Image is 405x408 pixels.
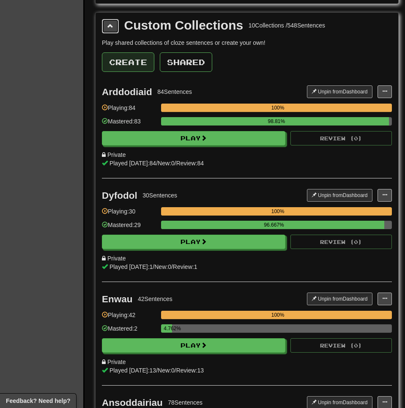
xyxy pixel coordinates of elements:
p: Play shared collections of cloze sentences or create your own! [102,38,392,47]
div: Enwau [102,294,133,304]
button: Unpin fromDashboard [307,85,372,98]
div: 30 Sentences [142,191,177,200]
span: New: 0 [158,160,175,167]
div: 96.667% [164,221,384,229]
div: 42 Sentences [138,295,172,303]
div: 78 Sentences [168,398,202,407]
div: Playing: 42 [102,311,157,325]
button: Shared [160,52,212,72]
div: Playing: 30 [102,207,157,221]
span: New: 0 [154,263,171,270]
div: Mastered: 29 [102,221,157,235]
span: / [156,367,158,374]
div: 84 Sentences [157,88,192,96]
span: Review: 84 [176,160,204,167]
button: Play [102,338,285,353]
button: Review (0) [290,235,392,249]
span: Open feedback widget [6,397,70,405]
div: Ansoddairiau [102,397,163,408]
span: Played [DATE]: 1 [109,263,153,270]
div: 4.762% [164,324,172,333]
span: Review: 13 [176,367,204,374]
div: Playing: 84 [102,104,157,118]
div: 100% [164,207,392,216]
button: Unpin fromDashboard [307,189,372,202]
span: Review: 1 [173,263,197,270]
div: 98.81% [164,117,389,126]
button: Play [102,235,285,249]
div: 100% [164,311,392,319]
span: / [175,367,176,374]
div: Private [102,358,392,366]
button: Unpin fromDashboard [307,293,372,305]
button: Review (0) [290,338,392,353]
div: Private [102,254,392,263]
span: New: 0 [158,367,175,374]
div: Arddodiaid [102,87,152,97]
button: Play [102,131,285,145]
div: 100% [164,104,392,112]
div: Mastered: 83 [102,117,157,131]
span: Played [DATE]: 13 [109,367,156,374]
span: / [175,160,176,167]
div: Custom Collections [124,19,244,32]
span: / [156,160,158,167]
button: Create [102,52,154,72]
span: / [153,263,154,270]
span: Played [DATE]: 84 [109,160,156,167]
span: / [171,263,173,270]
button: Review (0) [290,131,392,145]
div: Dyfodol [102,190,137,201]
div: Mastered: 2 [102,324,157,338]
div: Private [102,151,392,159]
div: 10 Collections / 548 Sentences [249,21,325,30]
